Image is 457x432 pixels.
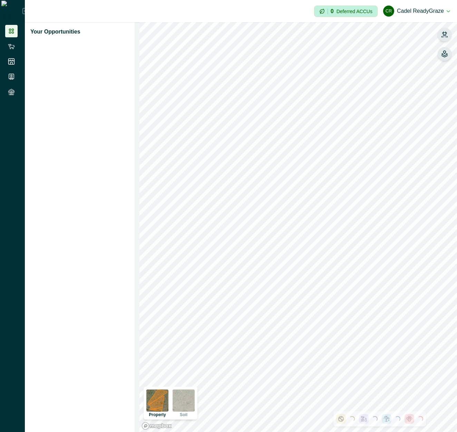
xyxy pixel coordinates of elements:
[180,413,187,417] p: Soil
[1,1,22,21] img: Logo
[173,389,195,412] img: soil preview
[383,3,450,19] button: Cadel ReadyGrazeCadel ReadyGraze
[142,422,172,430] a: Mapbox logo
[331,9,334,14] p: 0
[149,413,166,417] p: Property
[30,28,80,36] p: Your Opportunities
[337,9,372,14] p: Deferred ACCUs
[146,389,168,412] img: property preview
